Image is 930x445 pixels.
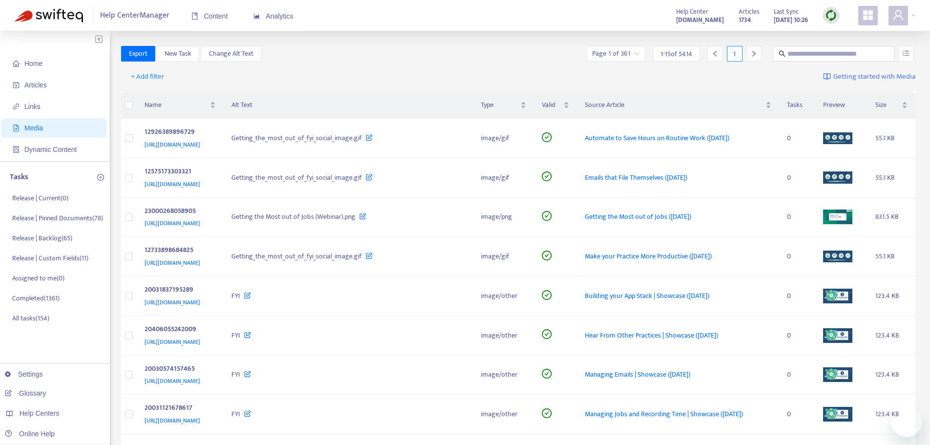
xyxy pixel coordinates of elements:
[13,146,20,153] span: container
[585,369,690,380] span: Managing Emails | Showcase ([DATE])
[823,132,852,144] img: media-preview
[542,329,552,339] span: check-circle
[891,406,922,437] iframe: Button to launch messaging window
[542,251,552,260] span: check-circle
[24,103,41,110] span: Links
[585,100,764,110] span: Source Article
[13,60,20,67] span: home
[24,124,43,132] span: Media
[815,92,868,119] th: Preview
[5,389,46,397] a: Glossary
[577,92,779,119] th: Source Article
[12,293,60,303] p: Completed ( 1361 )
[473,316,534,356] td: image/other
[13,125,20,131] span: file-image
[145,297,200,307] span: [URL][DOMAIN_NAME]
[145,140,200,149] span: [URL][DOMAIN_NAME]
[231,211,355,222] span: Getting the Most out of Jobs (Webinar).png
[12,233,72,243] p: Release | Backlog ( 65 )
[145,100,208,110] span: Name
[481,100,518,110] span: Type
[253,12,293,20] span: Analytics
[473,119,534,158] td: image/gif
[24,60,42,67] span: Home
[542,408,552,418] span: check-circle
[739,15,751,25] strong: 1734
[823,367,852,382] img: media-preview
[12,313,49,323] p: All tasks ( 154 )
[823,328,852,343] img: media-preview
[875,172,908,183] div: 55.1 KB
[100,6,169,25] span: Help Center Manager
[253,13,260,20] span: area-chart
[676,14,724,25] a: [DOMAIN_NAME]
[823,73,831,81] img: image-link
[231,369,240,380] span: FYI
[145,245,212,257] div: 12733898684825
[231,172,362,183] span: Getting_the_most_out_of_fyi_social_image.gif
[774,15,808,25] strong: [DATE] 10:26
[875,330,908,341] div: 123.4 KB
[833,71,915,83] span: Getting started with Media
[825,9,837,21] img: sync.dc5367851b00ba804db3.png
[779,50,785,57] span: search
[875,212,908,222] div: 831.5 KB
[473,158,534,198] td: image/gif
[585,290,709,301] span: Building your App Stack | Showcase ([DATE])
[823,171,852,183] img: media-preview
[787,172,807,183] div: 0
[892,9,904,21] span: user
[231,408,240,420] span: FYI
[201,46,261,62] button: Change Alt Text
[542,290,552,300] span: check-circle
[12,273,64,283] p: Assigned to me ( 0 )
[787,212,807,222] div: 0
[145,166,212,179] div: 12575173303321
[875,409,908,420] div: 123.4 KB
[145,258,200,268] span: [URL][DOMAIN_NAME]
[727,46,743,62] div: 1
[13,82,20,88] span: account-book
[145,284,212,297] div: 20031837195289
[739,6,759,17] span: Articles
[5,370,43,378] a: Settings
[542,132,552,142] span: check-circle
[137,92,224,119] th: Name
[787,330,807,341] div: 0
[903,50,909,57] span: unordered-list
[585,408,743,420] span: Managing Jobs and Recording Time | Showcase ([DATE])
[875,133,908,144] div: 55.1 KB
[585,172,687,183] span: Emails that File Themselves ([DATE])
[231,290,240,301] span: FYI
[5,430,55,438] a: Online Help
[10,171,28,183] p: Tasks
[145,127,212,139] div: 12926389896729
[787,409,807,420] div: 0
[24,146,77,153] span: Dynamic Content
[20,409,60,417] span: Help Centers
[534,92,577,119] th: Valid
[15,9,83,22] img: Swifteq
[165,48,191,59] span: New Task
[774,6,799,17] span: Last Sync
[97,174,104,181] span: plus-circle
[542,100,561,110] span: Valid
[542,211,552,221] span: check-circle
[473,92,534,119] th: Type
[191,13,198,20] span: book
[231,132,362,144] span: Getting_the_most_out_of_fyi_social_image.gif
[787,369,807,380] div: 0
[12,193,68,203] p: Release | Current ( 0 )
[898,46,913,62] button: unordered-list
[875,100,900,110] span: Size
[145,376,200,386] span: [URL][DOMAIN_NAME]
[787,251,807,262] div: 0
[787,291,807,301] div: 0
[13,103,20,110] span: link
[823,407,852,422] img: media-preview
[145,324,212,337] div: 20406055242009
[473,237,534,276] td: image/gif
[875,251,908,262] div: 55.1 KB
[676,15,724,25] strong: [DOMAIN_NAME]
[585,330,718,341] span: Hear From Other Practices | Showcase ([DATE])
